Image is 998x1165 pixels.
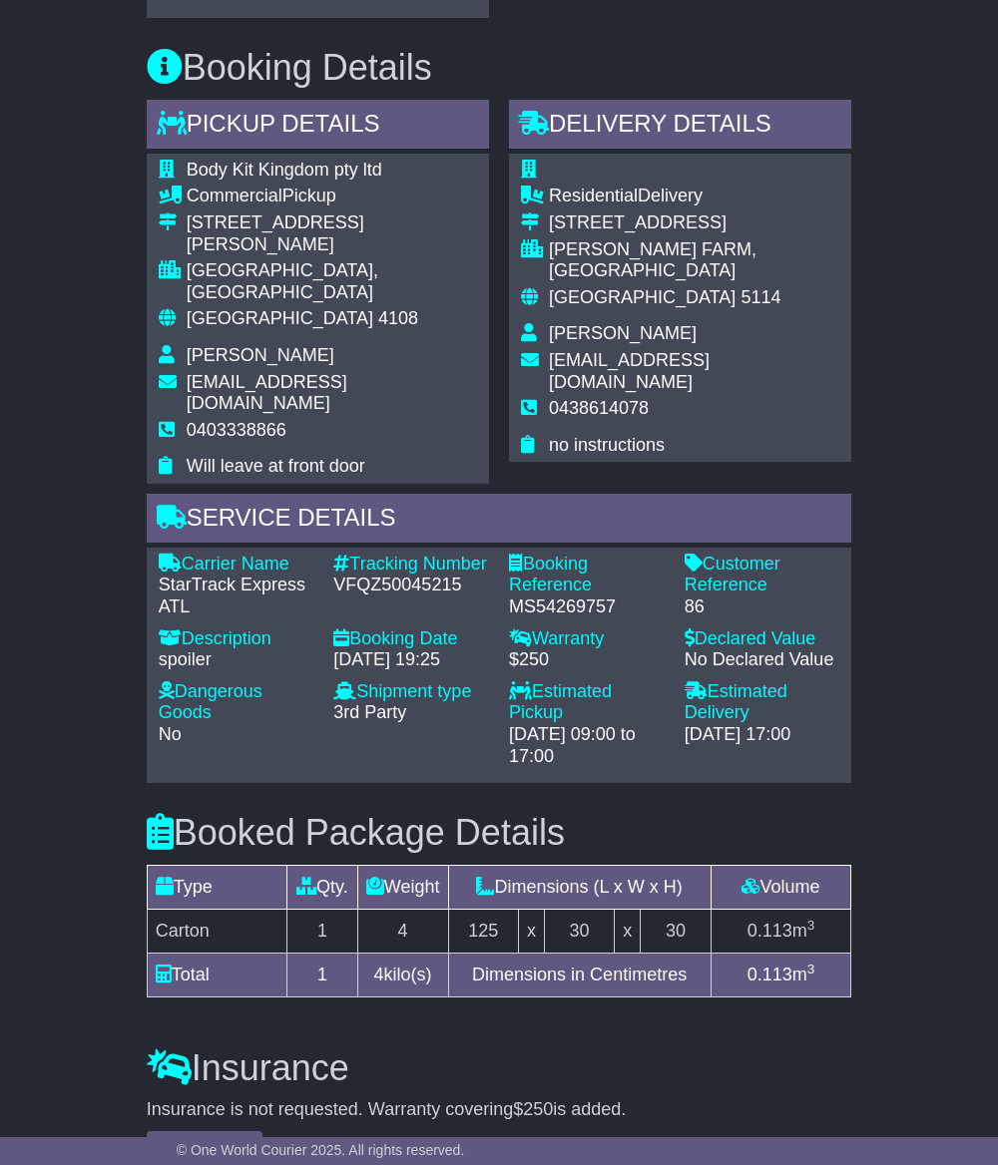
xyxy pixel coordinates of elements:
[509,681,665,724] div: Estimated Pickup
[187,372,347,414] span: [EMAIL_ADDRESS][DOMAIN_NAME]
[748,965,792,984] span: 0.113
[187,345,334,365] span: [PERSON_NAME]
[357,909,448,953] td: 4
[333,681,489,703] div: Shipment type
[518,909,544,953] td: x
[685,649,840,671] div: No Declared Value
[159,649,314,671] div: spoiler
[187,186,477,207] div: Pickup
[509,628,665,650] div: Warranty
[177,1142,465,1158] span: © One World Courier 2025. All rights reserved.
[549,323,697,343] span: [PERSON_NAME]
[549,186,638,205] span: Residential
[448,865,711,909] td: Dimensions (L x W x H)
[187,456,365,476] span: Will leave at front door
[287,865,357,909] td: Qty.
[378,308,418,328] span: 4108
[509,596,665,618] div: MS54269757
[641,909,711,953] td: 30
[513,1099,553,1119] span: $250
[374,965,384,984] span: 4
[159,554,314,576] div: Carrier Name
[147,48,852,88] h3: Booking Details
[333,628,489,650] div: Booking Date
[147,865,287,909] td: Type
[549,350,710,392] span: [EMAIL_ADDRESS][DOMAIN_NAME]
[187,420,286,440] span: 0403338866
[448,953,711,996] td: Dimensions in Centimetres
[333,575,489,596] div: VFQZ50045215
[549,287,736,307] span: [GEOGRAPHIC_DATA]
[147,953,287,996] td: Total
[187,260,477,303] div: [GEOGRAPHIC_DATA], [GEOGRAPHIC_DATA]
[549,435,665,455] span: no instructions
[711,909,851,953] td: m
[544,909,614,953] td: 30
[147,1099,852,1121] div: Insurance is not requested. Warranty covering is added.
[147,494,852,548] div: Service Details
[549,212,839,234] div: [STREET_ADDRESS]
[741,287,780,307] span: 5114
[159,724,182,744] span: No
[685,724,840,746] div: [DATE] 17:00
[711,953,851,996] td: m
[147,909,287,953] td: Carton
[549,186,839,207] div: Delivery
[549,398,649,418] span: 0438614078
[711,865,851,909] td: Volume
[807,962,815,976] sup: 3
[685,554,840,596] div: Customer Reference
[159,575,314,617] div: StarTrack Express ATL
[685,596,840,618] div: 86
[287,953,357,996] td: 1
[187,186,282,205] span: Commercial
[147,813,852,853] h3: Booked Package Details
[333,554,489,576] div: Tracking Number
[159,628,314,650] div: Description
[509,649,665,671] div: $250
[147,100,489,154] div: Pickup Details
[187,160,382,180] span: Body Kit Kingdom pty ltd
[615,909,641,953] td: x
[509,554,665,596] div: Booking Reference
[357,953,448,996] td: kilo(s)
[287,909,357,953] td: 1
[685,628,840,650] div: Declared Value
[147,1048,852,1088] h3: Insurance
[333,649,489,671] div: [DATE] 19:25
[448,909,518,953] td: 125
[748,921,792,941] span: 0.113
[187,212,477,255] div: [STREET_ADDRESS][PERSON_NAME]
[333,702,406,722] span: 3rd Party
[685,681,840,724] div: Estimated Delivery
[807,918,815,933] sup: 3
[187,308,373,328] span: [GEOGRAPHIC_DATA]
[509,724,665,767] div: [DATE] 09:00 to 17:00
[159,681,314,724] div: Dangerous Goods
[509,100,851,154] div: Delivery Details
[357,865,448,909] td: Weight
[549,239,839,282] div: [PERSON_NAME] FARM, [GEOGRAPHIC_DATA]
